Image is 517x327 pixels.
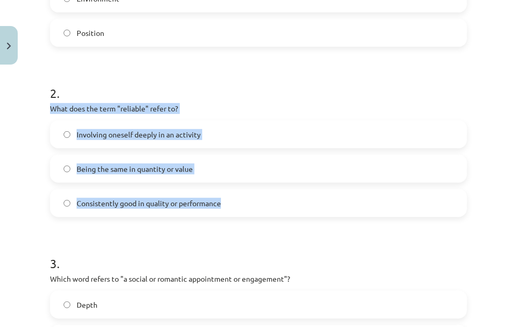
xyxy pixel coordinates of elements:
input: Position [64,30,70,36]
h1: 3 . [50,238,467,270]
img: icon-close-lesson-0947bae3869378f0d4975bcd49f059093ad1ed9edebbc8119c70593378902aed.svg [7,43,11,49]
input: Consistently good in quality or performance [64,200,70,207]
span: Depth [77,299,97,310]
h1: 2 . [50,68,467,100]
input: Involving oneself deeply in an activity [64,131,70,138]
span: Involving oneself deeply in an activity [77,129,201,140]
span: Consistently good in quality or performance [77,198,221,209]
input: Depth [64,301,70,308]
input: Being the same in quantity or value [64,166,70,172]
span: Being the same in quantity or value [77,164,193,174]
p: What does the term "reliable" refer to? [50,103,467,114]
p: Which word refers to "a social or romantic appointment or engagement"? [50,273,467,284]
span: Position [77,28,104,39]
